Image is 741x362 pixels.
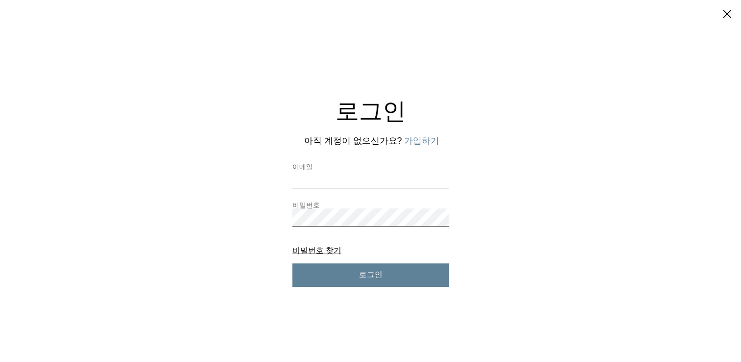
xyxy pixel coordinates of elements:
[721,8,733,22] button: 닫기
[292,202,449,208] label: 비밀번호
[404,135,439,147] button: 아직 계정이 없으신가요? 가입하기
[359,270,382,280] span: 로그인
[292,263,449,287] button: 로그인
[292,246,341,255] button: 비밀번호 찾기
[304,136,402,146] span: 아직 계정이 없으신가요?
[292,100,449,123] h2: 로그인
[292,163,449,170] label: 이메일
